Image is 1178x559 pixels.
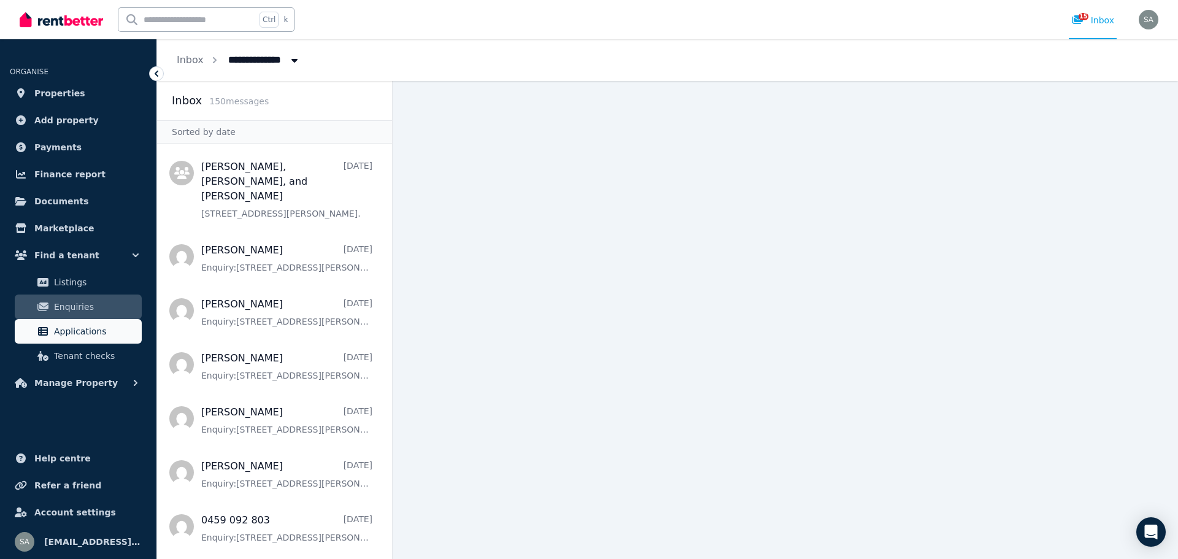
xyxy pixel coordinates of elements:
[177,54,204,66] a: Inbox
[209,96,269,106] span: 150 message s
[34,194,89,209] span: Documents
[10,473,147,498] a: Refer a friend
[15,319,142,344] a: Applications
[10,81,147,106] a: Properties
[54,275,137,290] span: Listings
[34,221,94,236] span: Marketplace
[1079,13,1088,20] span: 15
[201,459,372,490] a: [PERSON_NAME][DATE]Enquiry:[STREET_ADDRESS][PERSON_NAME].
[10,108,147,133] a: Add property
[201,513,372,544] a: 0459 092 803[DATE]Enquiry:[STREET_ADDRESS][PERSON_NAME].
[34,86,85,101] span: Properties
[201,405,372,436] a: [PERSON_NAME][DATE]Enquiry:[STREET_ADDRESS][PERSON_NAME].
[34,140,82,155] span: Payments
[34,248,99,263] span: Find a tenant
[10,67,48,76] span: ORGANISE
[15,270,142,295] a: Listings
[15,344,142,368] a: Tenant checks
[201,351,372,382] a: [PERSON_NAME][DATE]Enquiry:[STREET_ADDRESS][PERSON_NAME].
[34,113,99,128] span: Add property
[201,160,372,220] a: [PERSON_NAME], [PERSON_NAME], and [PERSON_NAME][DATE][STREET_ADDRESS][PERSON_NAME].
[34,376,118,390] span: Manage Property
[54,299,137,314] span: Enquiries
[157,39,320,81] nav: Breadcrumb
[172,92,202,109] h2: Inbox
[1139,10,1158,29] img: savim83@gmail.com
[34,478,101,493] span: Refer a friend
[10,135,147,160] a: Payments
[201,297,372,328] a: [PERSON_NAME][DATE]Enquiry:[STREET_ADDRESS][PERSON_NAME].
[10,243,147,268] button: Find a tenant
[10,162,147,187] a: Finance report
[54,349,137,363] span: Tenant checks
[34,451,91,466] span: Help centre
[1136,517,1166,547] div: Open Intercom Messenger
[15,532,34,552] img: savim83@gmail.com
[10,500,147,525] a: Account settings
[20,10,103,29] img: RentBetter
[15,295,142,319] a: Enquiries
[10,189,147,214] a: Documents
[44,534,142,549] span: [EMAIL_ADDRESS][DOMAIN_NAME]
[54,324,137,339] span: Applications
[157,120,392,144] div: Sorted by date
[34,505,116,520] span: Account settings
[34,167,106,182] span: Finance report
[283,15,288,25] span: k
[260,12,279,28] span: Ctrl
[10,216,147,241] a: Marketplace
[10,446,147,471] a: Help centre
[10,371,147,395] button: Manage Property
[201,243,372,274] a: [PERSON_NAME][DATE]Enquiry:[STREET_ADDRESS][PERSON_NAME].
[1071,14,1114,26] div: Inbox
[157,144,392,559] nav: Message list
